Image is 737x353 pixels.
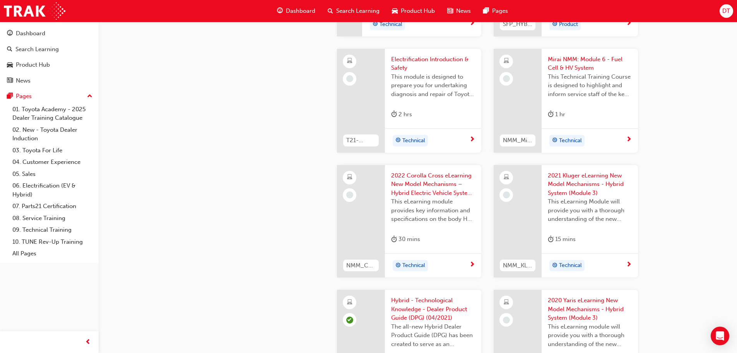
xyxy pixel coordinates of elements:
a: Product Hub [3,58,96,72]
span: Dashboard [286,7,315,15]
span: guage-icon [277,6,283,16]
span: This Technical Training Course is designed to highlight and inform service staff of the key techn... [548,72,632,99]
span: prev-icon [85,338,91,347]
div: 2 hrs [391,110,412,119]
span: learningRecordVerb_NONE-icon [346,75,353,82]
span: search-icon [328,6,333,16]
span: up-icon [87,91,92,102]
a: NMM_CORX_082022_MODULE_52022 Corolla Cross eLearning New Model Mechanisms – Hybrid Electric Vehic... [337,165,481,278]
span: News [456,7,471,15]
span: search-icon [7,46,12,53]
a: NMM_Mirai_102021_Module_6Mirai NMM: Module 6 - Fuel Cell & HV SystemThis Technical Training Cours... [494,49,638,153]
span: target-icon [373,19,378,29]
span: learningResourceType_ELEARNING-icon [347,56,352,66]
a: 07. Parts21 Certification [9,200,96,212]
span: Hybrid - Technological Knowledge - Dealer Product Guide (DPG) (04/2021) [391,296,475,322]
img: Trak [4,2,65,20]
span: learningResourceType_ELEARNING-icon [504,298,509,308]
a: 03. Toyota For Life [9,145,96,157]
span: NMM_CORX_082022_MODULE_5 [346,261,376,270]
span: 2021 Kluger eLearning New Model Mechanisms - Hybrid System (Module 3) [548,171,632,198]
span: car-icon [392,6,398,16]
span: duration-icon [548,110,554,119]
a: NMM_KLUGER_062021_MODULE_32021 Kluger eLearning New Model Mechanisms - Hybrid System (Module 3)Th... [494,165,638,278]
div: News [16,76,31,85]
span: duration-icon [391,110,397,119]
span: target-icon [552,261,557,271]
span: next-icon [469,20,475,27]
span: target-icon [552,19,557,29]
span: target-icon [395,261,401,271]
span: learningRecordVerb_NONE-icon [503,191,510,198]
a: car-iconProduct Hub [386,3,441,19]
span: Technical [402,136,425,145]
span: news-icon [7,77,13,84]
span: learningRecordVerb_COMPLETE-icon [346,317,353,324]
span: duration-icon [391,234,397,244]
span: Product Hub [401,7,435,15]
span: T21-FOD_HVIS_PREREQ [346,136,376,145]
button: Pages [3,89,96,103]
span: car-icon [7,62,13,69]
div: 30 mins [391,234,420,244]
span: target-icon [395,136,401,146]
a: 08. Service Training [9,212,96,224]
span: next-icon [626,136,632,143]
div: Pages [16,92,32,101]
span: guage-icon [7,30,13,37]
div: Product Hub [16,60,50,69]
span: next-icon [626,20,632,27]
a: Search Learning [3,42,96,57]
span: Technical [402,261,425,270]
span: The all-new Hybrid Dealer Product Guide (DPG) has been created to serve as an important introduct... [391,322,475,349]
span: Technical [559,136,582,145]
span: Technical [559,261,582,270]
a: 05. Sales [9,168,96,180]
a: T21-FOD_HVIS_PREREQElectrification Introduction & SafetyThis module is designed to prepare you fo... [337,49,481,153]
span: NMM_KLUGER_062021_MODULE_3 [503,261,532,270]
span: This eLearning module provides key information and specifications on the body HEV systems associa... [391,197,475,224]
div: Dashboard [16,29,45,38]
span: learningResourceType_ELEARNING-icon [504,56,509,66]
span: duration-icon [548,234,554,244]
span: next-icon [626,262,632,269]
span: news-icon [447,6,453,16]
span: DT [722,7,730,15]
a: 02. New - Toyota Dealer Induction [9,124,96,145]
span: This eLearning module will provide you with a thorough understanding of the new Hybrid system ava... [548,322,632,349]
a: 01. Toyota Academy - 2025 Dealer Training Catalogue [9,103,96,124]
span: Pages [492,7,508,15]
span: learningRecordVerb_NONE-icon [503,75,510,82]
a: 09. Technical Training [9,224,96,236]
span: next-icon [469,136,475,143]
span: learningRecordVerb_NONE-icon [346,191,353,198]
span: NMM_Mirai_102021_Module_6 [503,136,532,145]
a: pages-iconPages [477,3,514,19]
span: 2020 Yaris eLearning New Model Mechanisms - Hybrid System (Module 3) [548,296,632,322]
a: search-iconSearch Learning [321,3,386,19]
span: learningRecordVerb_NONE-icon [503,317,510,324]
span: next-icon [469,262,475,269]
span: learningResourceType_ELEARNING-icon [347,298,352,308]
a: 06. Electrification (EV & Hybrid) [9,180,96,200]
span: Product [559,20,578,29]
div: 1 hr [548,110,565,119]
span: target-icon [552,136,557,146]
span: This eLearning Module will provide you with a thorough understanding of the new Hybrid system ava... [548,197,632,224]
a: 04. Customer Experience [9,156,96,168]
span: Search Learning [336,7,380,15]
a: 10. TUNE Rev-Up Training [9,236,96,248]
div: Open Intercom Messenger [711,327,729,345]
span: pages-icon [483,6,489,16]
span: Technical [380,20,402,29]
span: Mirai NMM: Module 6 - Fuel Cell & HV System [548,55,632,72]
span: SFP_HYBRID [503,20,532,29]
span: Electrification Introduction & Safety [391,55,475,72]
a: Dashboard [3,26,96,41]
a: News [3,74,96,88]
span: This module is designed to prepare you for undertaking diagnosis and repair of Toyota & Lexus Ele... [391,72,475,99]
div: Search Learning [15,45,59,54]
a: guage-iconDashboard [271,3,321,19]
